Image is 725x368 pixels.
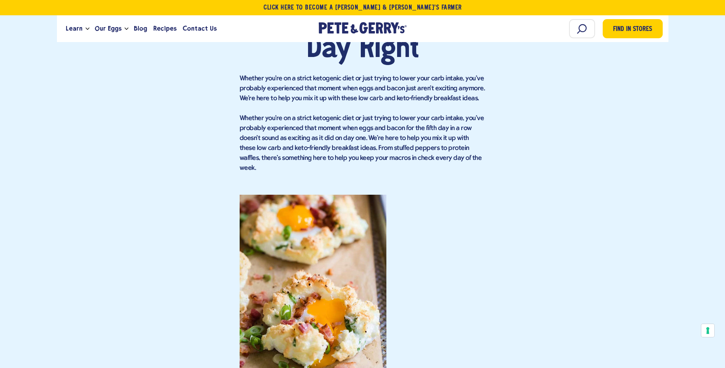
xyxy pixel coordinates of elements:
button: Open the dropdown menu for Our Eggs [125,28,128,30]
a: Find in Stores [603,19,663,38]
p: Whether you're on a strict ketogenic diet or just trying to lower your carb intake, you've probab... [240,74,486,104]
input: Search [569,19,595,38]
span: Recipes [153,24,177,33]
span: Find in Stores [613,24,652,35]
a: Blog [131,18,150,39]
button: Open the dropdown menu for Learn [86,28,89,30]
span: Our Eggs [95,24,122,33]
span: Blog [134,24,147,33]
button: Your consent preferences for tracking technologies [701,324,714,337]
a: Recipes [150,18,180,39]
a: Contact Us [180,18,220,39]
a: Our Eggs [92,18,125,39]
span: Contact Us [183,24,217,33]
p: Whether you're on a strict ketogenic diet or just trying to lower your carb intake, you've probab... [240,114,486,173]
span: Learn [66,24,83,33]
a: Learn [63,18,86,39]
